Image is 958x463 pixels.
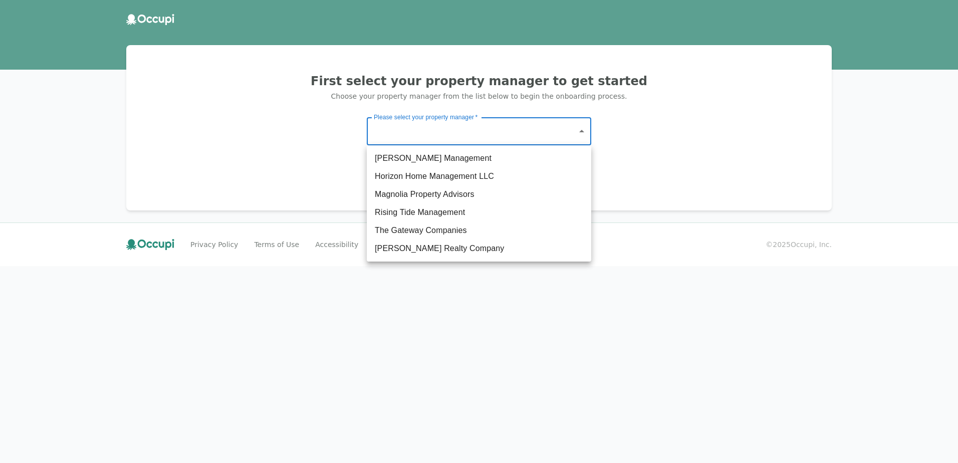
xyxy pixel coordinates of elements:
li: Magnolia Property Advisors [367,185,591,203]
li: Horizon Home Management LLC [367,167,591,185]
li: [PERSON_NAME] Realty Company [367,240,591,258]
li: The Gateway Companies [367,221,591,240]
li: Rising Tide Management [367,203,591,221]
li: [PERSON_NAME] Management [367,149,591,167]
